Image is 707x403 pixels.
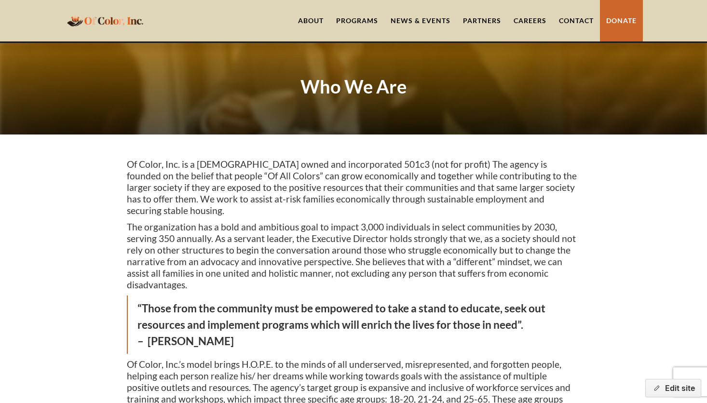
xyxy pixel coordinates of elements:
div: Programs [336,16,378,26]
strong: Who We Are [300,75,407,97]
a: home [64,9,146,32]
p: The organization has a bold and ambitious goal to impact 3,000 individuals in select communities ... [127,221,580,291]
p: Of Color, Inc. is a [DEMOGRAPHIC_DATA] owned and incorporated 501c3 (not for profit) The agency i... [127,159,580,216]
blockquote: “Those from the community must be empowered to take a stand to educate, seek out resources and im... [127,296,580,354]
button: Edit site [645,379,701,397]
